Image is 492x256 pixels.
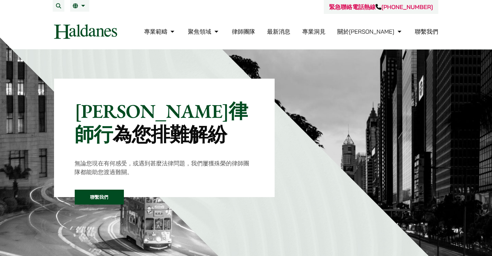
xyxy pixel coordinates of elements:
p: [PERSON_NAME]律師行 [75,99,254,146]
a: 最新消息 [267,28,290,35]
mark: 為您排難解紛 [113,122,227,147]
a: 聚焦領域 [188,28,220,35]
a: 聯繫我們 [415,28,438,35]
p: 無論您現在有何感受，或遇到甚麼法律問題，我們屢獲殊榮的律師團隊都能助您渡過難關。 [75,159,254,176]
img: Logo of Haldanes [54,24,117,39]
a: 聯繫我們 [75,190,124,205]
a: 關於何敦 [337,28,403,35]
a: 專業洞見 [302,28,325,35]
a: 繁 [73,3,87,8]
a: 緊急聯絡電話熱線[PHONE_NUMBER] [329,3,433,11]
a: 律師團隊 [232,28,255,35]
a: 專業範疇 [144,28,176,35]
